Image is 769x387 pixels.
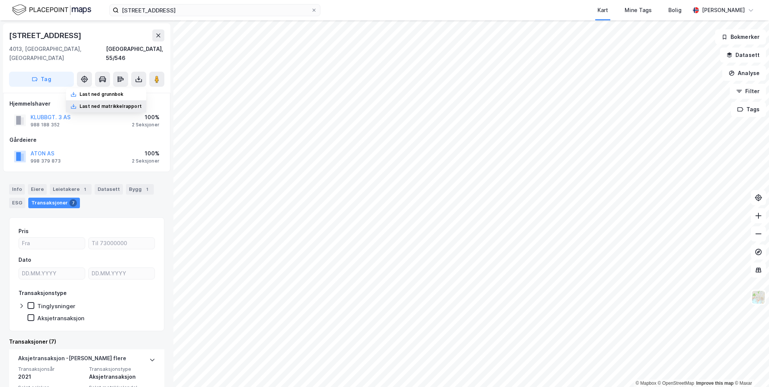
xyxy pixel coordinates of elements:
[143,186,151,193] div: 1
[80,91,123,97] div: Last ned grunnbok
[106,45,164,63] div: [GEOGRAPHIC_DATA], 55/546
[636,381,656,386] a: Mapbox
[31,158,61,164] div: 998 379 873
[12,3,91,17] img: logo.f888ab2527a4732fd821a326f86c7f29.svg
[9,29,83,41] div: [STREET_ADDRESS]
[9,337,164,346] div: Transaksjoner (7)
[119,5,311,16] input: Søk på adresse, matrikkel, gårdeiere, leietakere eller personer
[18,289,67,298] div: Transaksjonstype
[132,122,159,128] div: 2 Seksjoner
[696,381,734,386] a: Improve this map
[722,66,766,81] button: Analyse
[31,122,60,128] div: 988 188 352
[18,227,29,236] div: Pris
[89,238,155,249] input: Til 73000000
[658,381,694,386] a: OpenStreetMap
[18,354,126,366] div: Aksjetransaksjon - [PERSON_NAME] flere
[18,255,31,264] div: Dato
[89,268,155,279] input: DD.MM.YYYY
[132,158,159,164] div: 2 Seksjoner
[625,6,652,15] div: Mine Tags
[597,6,608,15] div: Kart
[731,351,769,387] div: Kontrollprogram for chat
[751,290,766,304] img: Z
[132,113,159,122] div: 100%
[731,102,766,117] button: Tags
[37,315,84,322] div: Aksjetransaksjon
[730,84,766,99] button: Filter
[18,366,84,372] span: Transaksjonsår
[95,184,123,195] div: Datasett
[668,6,682,15] div: Bolig
[80,103,142,109] div: Last ned matrikkelrapport
[720,48,766,63] button: Datasett
[9,198,25,208] div: ESG
[50,184,92,195] div: Leietakere
[9,99,164,108] div: Hjemmelshaver
[89,372,155,381] div: Aksjetransaksjon
[9,135,164,144] div: Gårdeiere
[9,72,74,87] button: Tag
[89,366,155,372] span: Transaksjonstype
[37,303,75,310] div: Tinglysninger
[28,184,47,195] div: Eiere
[132,149,159,158] div: 100%
[715,29,766,45] button: Bokmerker
[18,372,84,381] div: 2021
[19,268,85,279] input: DD.MM.YYYY
[81,186,89,193] div: 1
[28,198,80,208] div: Transaksjoner
[69,199,77,207] div: 7
[702,6,745,15] div: [PERSON_NAME]
[731,351,769,387] iframe: Chat Widget
[19,238,85,249] input: Fra
[9,184,25,195] div: Info
[126,184,154,195] div: Bygg
[9,45,106,63] div: 4013, [GEOGRAPHIC_DATA], [GEOGRAPHIC_DATA]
